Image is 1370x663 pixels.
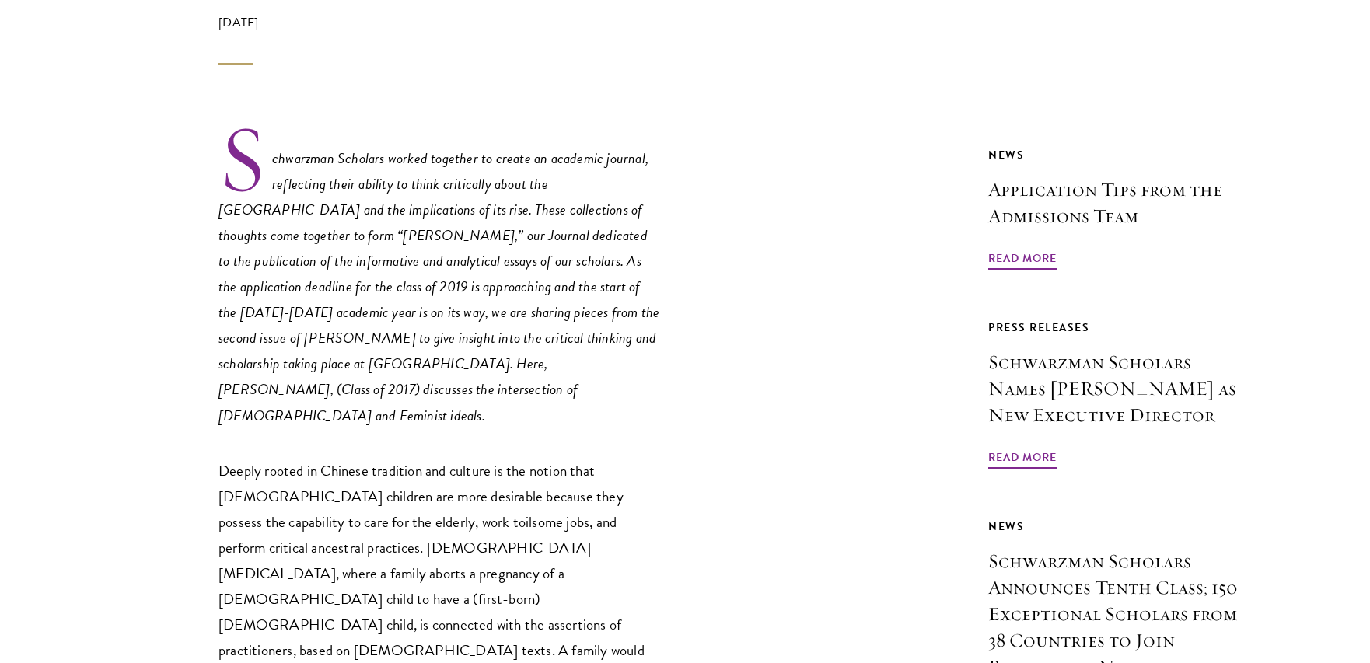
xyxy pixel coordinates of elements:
[218,147,659,426] em: Schwarzman Scholars worked together to create an academic journal, reflecting their ability to th...
[218,13,662,65] div: [DATE]
[988,318,1245,472] a: Press Releases Schwarzman Scholars Names [PERSON_NAME] as New Executive Director Read More
[988,145,1245,165] div: News
[988,176,1245,229] h3: Application Tips from the Admissions Team
[988,349,1245,428] h3: Schwarzman Scholars Names [PERSON_NAME] as New Executive Director
[988,145,1245,273] a: News Application Tips from the Admissions Team Read More
[988,249,1057,273] span: Read More
[988,318,1245,337] div: Press Releases
[988,448,1057,472] span: Read More
[988,517,1245,536] div: News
